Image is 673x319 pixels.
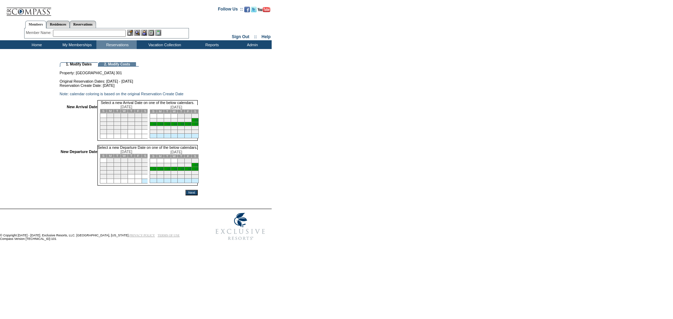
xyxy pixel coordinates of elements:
[153,167,156,171] a: 11
[185,130,192,134] td: 30
[157,171,164,175] td: 19
[142,113,149,118] td: 6
[231,40,272,49] td: Admin
[150,118,157,122] td: 4
[170,150,182,154] span: [DATE]
[185,163,192,167] td: 9
[128,154,135,158] td: T
[185,154,192,158] td: F
[178,126,185,130] td: 22
[107,122,114,126] td: 15
[60,62,98,67] td: 1. Modify Dates
[141,30,147,36] img: Impersonate
[232,34,249,39] a: Sign Out
[60,83,198,88] td: Reservation Create Date: [DATE]
[171,118,178,122] td: 7
[107,171,114,174] td: 22
[98,62,136,67] td: 2. Modify Costs
[185,118,192,122] td: 9
[160,122,163,126] a: 12
[107,158,114,163] td: 1
[164,110,171,113] td: T
[121,167,128,171] td: 17
[164,171,171,175] td: 20
[114,126,121,130] td: 23
[142,154,149,158] td: S
[150,126,157,130] td: 18
[174,122,177,126] a: 14
[114,174,121,179] td: 30
[121,130,128,134] td: 31
[56,40,96,49] td: My Memberships
[60,67,198,75] td: Property: [GEOGRAPHIC_DATA] 301
[46,21,70,28] a: Residences
[157,110,164,113] td: M
[171,110,178,113] td: W
[100,118,107,122] td: 7
[171,126,178,130] td: 21
[142,122,149,126] td: 20
[185,126,192,130] td: 23
[192,171,199,175] td: 24
[97,145,198,150] td: Select a new Departure Date on one of the below calendars.
[167,122,170,126] a: 13
[150,130,157,134] td: 25
[142,158,149,163] td: 6
[261,34,271,39] a: Help
[157,163,164,167] td: 5
[128,158,135,163] td: 4
[188,167,191,171] a: 16
[167,167,170,171] a: 13
[178,159,185,163] td: 1
[107,126,114,130] td: 22
[164,163,171,167] td: 6
[174,167,177,171] a: 14
[254,34,257,39] span: ::
[114,113,121,118] td: 2
[128,118,135,122] td: 11
[100,167,107,171] td: 14
[171,154,178,158] td: W
[164,175,171,179] td: 27
[170,105,182,109] span: [DATE]
[188,122,191,126] a: 16
[114,167,121,171] td: 16
[171,163,178,167] td: 7
[127,30,133,36] img: b_edit.gif
[150,110,157,113] td: S
[121,126,128,130] td: 24
[135,167,142,171] td: 19
[164,118,171,122] td: 6
[164,154,171,158] td: T
[107,109,114,113] td: M
[128,163,135,167] td: 11
[185,110,192,113] td: F
[157,175,164,179] td: 26
[121,163,128,167] td: 10
[128,126,135,130] td: 25
[107,130,114,134] td: 29
[160,167,163,171] a: 12
[100,174,107,179] td: 28
[192,126,199,130] td: 24
[114,171,121,174] td: 23
[153,122,156,126] a: 11
[209,209,272,244] img: Exclusive Resorts
[181,122,184,126] a: 15
[100,122,107,126] td: 14
[25,21,47,28] a: Members
[185,159,192,163] td: 2
[150,163,157,167] td: 4
[100,130,107,134] td: 28
[97,100,198,105] td: Select a new Arrival Date on one of the below calendars.
[171,130,178,134] td: 28
[157,154,164,158] td: M
[171,175,178,179] td: 28
[135,154,142,158] td: F
[195,118,198,122] a: 10
[178,110,185,113] td: T
[150,175,157,179] td: 25
[128,109,135,113] td: T
[164,126,171,130] td: 20
[128,167,135,171] td: 18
